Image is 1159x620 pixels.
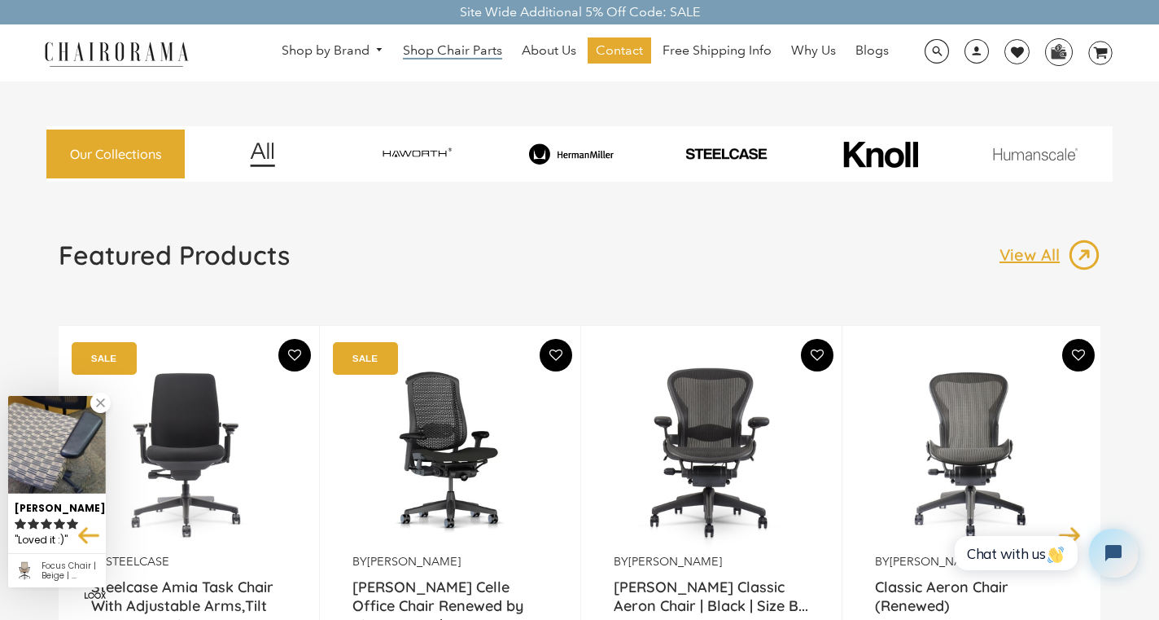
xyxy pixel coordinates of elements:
iframe: Tidio Chat [937,515,1152,591]
span: About Us [522,42,576,59]
a: Shop by Brand [273,38,392,64]
a: [PERSON_NAME] Celle Office Chair Renewed by Chairorama | Grey [352,578,548,618]
img: Herman Miller Celle Office Chair Renewed by Chairorama | Grey - chairorama [352,350,548,554]
div: Focus Chair | Beige | (Renewed) [42,561,99,581]
a: Shop Chair Parts [395,37,510,64]
a: Contact [588,37,651,64]
img: image_7_14f0750b-d084-457f-979a-a1ab9f6582c4.png [342,139,491,169]
img: Amia Chair by chairorama.com [91,350,286,554]
a: Classic Aeron Chair (Renewed) - chairorama Classic Aeron Chair (Renewed) - chairorama [875,350,1070,554]
button: Add To Wishlist [540,339,572,372]
svg: rating icon full [15,518,26,530]
span: Free Shipping Info [663,42,772,59]
a: Blogs [847,37,897,64]
img: Harry S. review of Focus Chair | Beige | (Renewed) [8,396,106,494]
p: by [614,554,809,569]
a: Steelcase Amia Task Chair With Adjustable Arms,Tilt Limiter, Lumbar Support... [91,578,286,618]
button: Add To Wishlist [1062,339,1095,372]
button: Previous [75,521,103,549]
svg: rating icon full [54,518,65,530]
text: SALE [352,353,378,363]
p: by [875,554,1070,569]
a: Herman Miller Classic Aeron Chair | Black | Size B (Renewed) - chairorama Herman Miller Classic A... [614,350,809,554]
a: Classic Aeron Chair (Renewed) [875,578,1070,618]
button: Add To Wishlist [278,339,311,372]
svg: rating icon full [67,518,78,530]
svg: rating icon full [41,518,52,530]
a: About Us [514,37,584,64]
a: [PERSON_NAME] [367,554,461,569]
a: [PERSON_NAME] [628,554,722,569]
p: View All [999,244,1068,266]
a: Featured Products [59,239,290,284]
span: Contact [596,42,643,59]
img: WhatsApp_Image_2024-07-12_at_16.23.01.webp [1046,39,1071,64]
button: Add To Wishlist [801,339,833,372]
span: Why Us [791,42,836,59]
div: [PERSON_NAME] [15,495,99,516]
nav: DesktopNavigation [267,37,904,68]
a: [PERSON_NAME] [890,554,983,569]
img: image_8_173eb7e0-7579-41b4-bc8e-4ba0b8ba93e8.png [496,143,645,165]
p: by [91,554,286,569]
a: [PERSON_NAME] Classic Aeron Chair | Black | Size B... [614,578,809,618]
a: View All [999,239,1100,271]
span: Shop Chair Parts [403,42,502,59]
div: Loved it :) [15,531,99,549]
a: Our Collections [46,130,185,179]
a: Why Us [783,37,844,64]
a: Herman Miller Celle Office Chair Renewed by Chairorama | Grey - chairorama Herman Miller Celle Of... [352,350,548,554]
h1: Featured Products [59,239,290,271]
svg: rating icon full [28,518,39,530]
img: chairorama [35,39,198,68]
img: image_10_1.png [807,139,954,169]
a: Steelcase [106,554,169,569]
span: Blogs [855,42,889,59]
img: PHOTO-2024-07-09-00-53-10-removebg-preview.png [651,147,800,162]
a: Free Shipping Info [654,37,780,64]
a: Amia Chair by chairorama.com Renewed Amia Chair chairorama.com [91,350,286,554]
img: image_12.png [217,142,308,167]
img: Herman Miller Classic Aeron Chair | Black | Size B (Renewed) - chairorama [614,350,809,554]
img: image_11.png [960,147,1109,160]
p: by [352,554,548,569]
img: Classic Aeron Chair (Renewed) - chairorama [875,350,1070,554]
img: image_13.png [1068,239,1100,271]
text: SALE [91,353,116,363]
